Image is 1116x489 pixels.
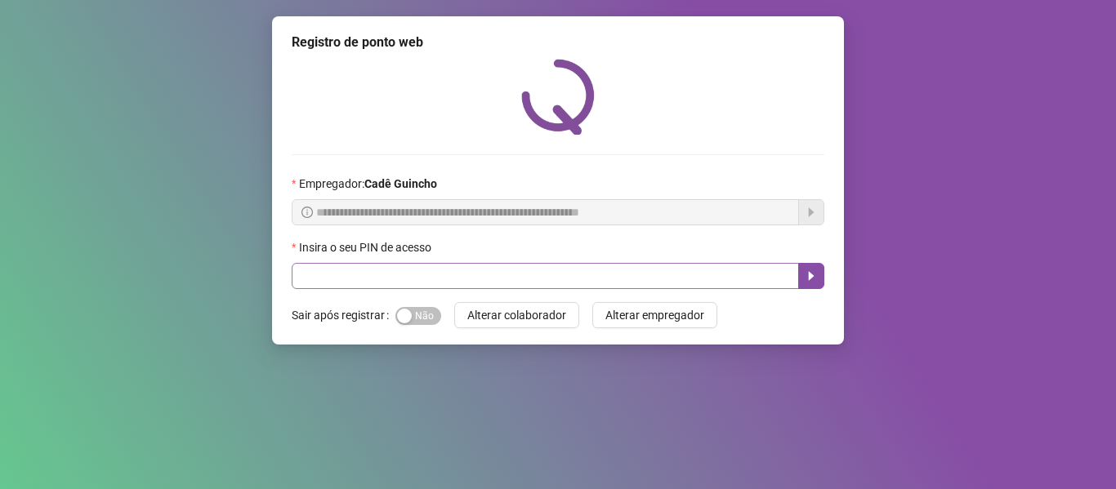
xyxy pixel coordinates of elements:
span: info-circle [301,207,313,218]
div: Registro de ponto web [292,33,824,52]
button: Alterar colaborador [454,302,579,328]
button: Alterar empregador [592,302,717,328]
label: Sair após registrar [292,302,395,328]
strong: Cadê Guincho [364,177,437,190]
span: Alterar colaborador [467,306,566,324]
span: Empregador : [299,175,437,193]
span: caret-right [805,269,818,282]
img: QRPoint [521,59,595,135]
span: Alterar empregador [605,306,704,324]
label: Insira o seu PIN de acesso [292,238,442,256]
